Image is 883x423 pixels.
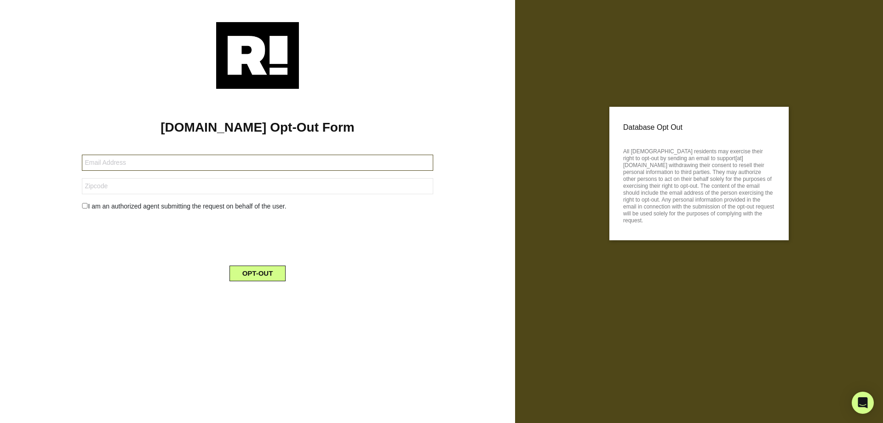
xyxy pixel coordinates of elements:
p: Database Opt Out [623,121,775,134]
div: Open Intercom Messenger [852,392,874,414]
input: Email Address [82,155,433,171]
iframe: reCAPTCHA [188,219,327,255]
button: OPT-OUT [229,266,286,281]
div: I am an authorized agent submitting the request on behalf of the user. [75,202,440,211]
h1: [DOMAIN_NAME] Opt-Out Form [14,120,501,135]
p: All [DEMOGRAPHIC_DATA] residents may exercise their right to opt-out by sending an email to suppo... [623,145,775,224]
input: Zipcode [82,178,433,194]
img: Retention.com [216,22,299,89]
